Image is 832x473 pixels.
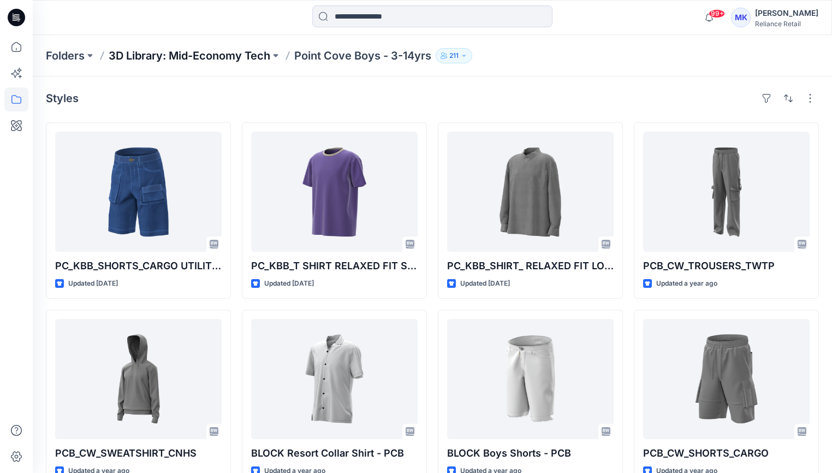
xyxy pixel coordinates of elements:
p: BLOCK Boys Shorts - PCB [447,446,614,461]
h4: Styles [46,92,79,105]
a: PC_KBB_SHORTS_CARGO UTILITY SHORTS [55,132,222,252]
a: PC_KBB_T SHIRT RELAXED FIT SHORT SLV TSHIRT [251,132,418,252]
p: 211 [449,50,459,62]
p: Updated [DATE] [460,278,510,289]
a: BLOCK Boys Shorts - PCB [447,319,614,439]
div: MK [731,8,751,27]
span: 99+ [709,9,725,18]
p: Updated a year ago [656,278,717,289]
p: PC_KBB_SHIRT_ RELAXED FIT LONG SLV [447,258,614,274]
p: Point Cove Boys - 3-14yrs [294,48,431,63]
div: [PERSON_NAME] [755,7,818,20]
p: PCB_CW_TROUSERS_TWTP [643,258,810,274]
p: PC_KBB_T SHIRT RELAXED FIT SHORT SLV TSHIRT [251,258,418,274]
p: Updated [DATE] [68,278,118,289]
button: 211 [436,48,472,63]
a: BLOCK Resort Collar Shirt - PCB [251,319,418,439]
p: PCB_CW_SHORTS_CARGO [643,446,810,461]
a: PCB_CW_SWEATSHIRT_CNHS [55,319,222,439]
p: BLOCK Resort Collar Shirt - PCB [251,446,418,461]
div: Reliance Retail [755,20,818,28]
p: PCB_CW_SWEATSHIRT_CNHS [55,446,222,461]
a: Folders [46,48,85,63]
p: PC_KBB_SHORTS_CARGO UTILITY SHORTS [55,258,222,274]
p: Updated [DATE] [264,278,314,289]
a: PCB_CW_SHORTS_CARGO [643,319,810,439]
a: PCB_CW_TROUSERS_TWTP [643,132,810,252]
a: 3D Library: Mid-Economy Tech [109,48,270,63]
a: PC_KBB_SHIRT_ RELAXED FIT LONG SLV [447,132,614,252]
